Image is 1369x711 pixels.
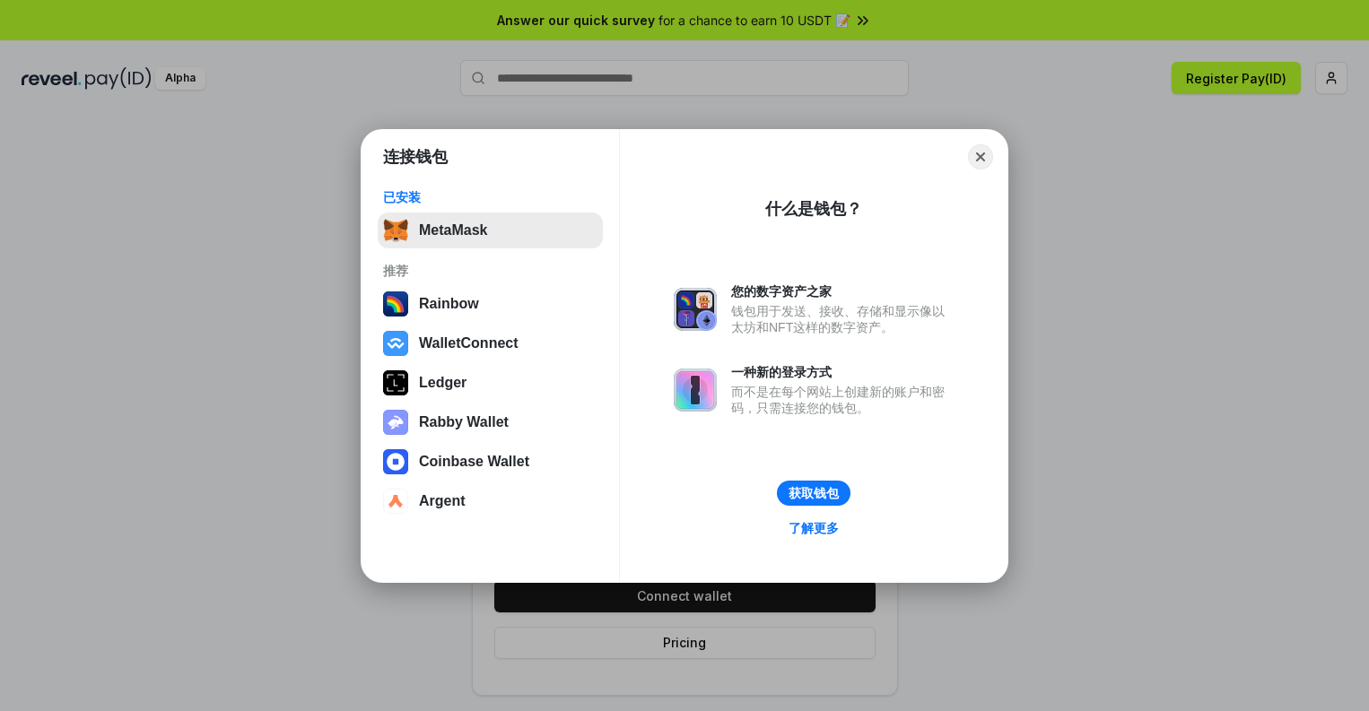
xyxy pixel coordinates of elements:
div: 获取钱包 [789,485,839,501]
div: Argent [419,493,466,509]
div: Ledger [419,375,467,391]
div: 了解更多 [789,520,839,536]
a: 了解更多 [778,516,850,540]
button: MetaMask [378,212,603,248]
div: 钱包用于发送、接收、存储和显示像以太坊和NFT这样的数字资产。 [731,303,954,335]
button: Close [968,144,993,169]
div: 已安装 [383,189,597,205]
button: 获取钱包 [777,481,850,506]
img: svg+xml,%3Csvg%20xmlns%3D%22http%3A%2F%2Fwww.w3.org%2F2000%2Fsvg%22%20fill%3D%22none%22%20viewBox... [674,369,717,412]
img: svg+xml,%3Csvg%20width%3D%2228%22%20height%3D%2228%22%20viewBox%3D%220%200%2028%2028%22%20fill%3D... [383,489,408,514]
img: svg+xml,%3Csvg%20xmlns%3D%22http%3A%2F%2Fwww.w3.org%2F2000%2Fsvg%22%20fill%3D%22none%22%20viewBox... [674,288,717,331]
button: WalletConnect [378,325,603,361]
div: 而不是在每个网站上创建新的账户和密码，只需连接您的钱包。 [731,384,954,416]
div: Rabby Wallet [419,414,509,430]
img: svg+xml,%3Csvg%20fill%3D%22none%22%20height%3D%2233%22%20viewBox%3D%220%200%2035%2033%22%20width%... [383,218,408,243]
button: Rainbow [378,286,603,322]
img: svg+xml,%3Csvg%20xmlns%3D%22http%3A%2F%2Fwww.w3.org%2F2000%2Fsvg%22%20fill%3D%22none%22%20viewBox... [383,410,408,435]
button: Rabby Wallet [378,404,603,440]
h1: 连接钱包 [383,146,448,168]
button: Coinbase Wallet [378,444,603,480]
div: 什么是钱包？ [765,198,862,220]
img: svg+xml,%3Csvg%20width%3D%2228%22%20height%3D%2228%22%20viewBox%3D%220%200%2028%2028%22%20fill%3D... [383,449,408,474]
button: Argent [378,483,603,519]
div: MetaMask [419,222,487,238]
div: 您的数字资产之家 [731,283,954,299]
div: WalletConnect [419,335,519,351]
img: svg+xml,%3Csvg%20xmlns%3D%22http%3A%2F%2Fwww.w3.org%2F2000%2Fsvg%22%20width%3D%2228%22%20height%3... [383,370,408,395]
button: Ledger [378,365,603,401]
img: svg+xml,%3Csvg%20width%3D%22120%22%20height%3D%22120%22%20viewBox%3D%220%200%20120%20120%22%20fil... [383,291,408,316]
img: svg+xml,%3Csvg%20width%3D%2228%22%20height%3D%2228%22%20viewBox%3D%220%200%2028%2028%22%20fill%3D... [383,331,408,356]
div: 一种新的登录方式 [731,364,954,380]
div: Coinbase Wallet [419,454,529,470]
div: 推荐 [383,263,597,279]
div: Rainbow [419,296,479,312]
